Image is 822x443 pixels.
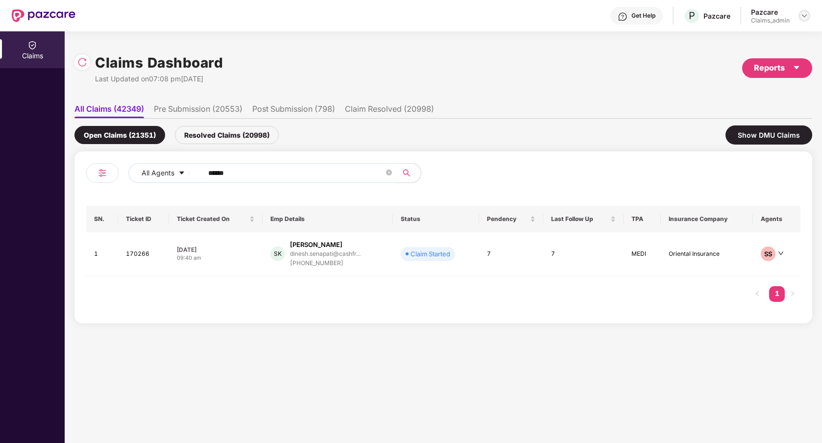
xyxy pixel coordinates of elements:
[386,170,392,175] span: close-circle
[177,215,247,223] span: Ticket Created On
[118,232,169,276] td: 170266
[128,163,206,183] button: All Agentscaret-down
[631,12,655,20] div: Get Help
[397,163,421,183] button: search
[761,246,775,261] div: SS
[12,9,75,22] img: New Pazcare Logo
[95,52,223,74] h1: Claims Dashboard
[661,206,752,232] th: Insurance Company
[753,206,800,232] th: Agents
[175,126,279,144] div: Resolved Claims (20998)
[270,246,285,261] div: SK
[778,250,784,256] span: down
[290,250,361,257] div: dinesh.senapati@cashfr...
[154,104,242,118] li: Pre Submission (20553)
[177,246,255,254] div: [DATE]
[785,286,800,302] li: Next Page
[290,240,342,249] div: [PERSON_NAME]
[749,286,765,302] button: left
[74,126,165,144] div: Open Claims (21351)
[263,206,393,232] th: Emp Details
[793,64,800,72] span: caret-down
[487,215,529,223] span: Pendency
[290,259,361,268] div: [PHONE_NUMBER]
[178,170,185,177] span: caret-down
[397,169,416,177] span: search
[769,286,785,301] a: 1
[689,10,695,22] span: P
[77,57,87,67] img: svg+xml;base64,PHN2ZyBpZD0iUmVsb2FkLTMyeDMyIiB4bWxucz0iaHR0cDovL3d3dy53My5vcmcvMjAwMC9zdmciIHdpZH...
[551,215,608,223] span: Last Follow Up
[411,249,450,259] div: Claim Started
[169,206,263,232] th: Ticket Created On
[618,12,628,22] img: svg+xml;base64,PHN2ZyBpZD0iSGVscC0zMngzMiIgeG1sbnM9Imh0dHA6Ly93d3cudzMub3JnLzIwMDAvc3ZnIiB3aWR0aD...
[95,74,223,84] div: Last Updated on 07:08 pm[DATE]
[661,232,752,276] td: Oriental Insurance
[751,17,790,25] div: Claims_admin
[624,232,661,276] td: MEDI
[754,291,760,296] span: left
[118,206,169,232] th: Ticket ID
[703,11,730,21] div: Pazcare
[790,291,796,296] span: right
[74,104,144,118] li: All Claims (42349)
[479,232,544,276] td: 7
[97,167,108,179] img: svg+xml;base64,PHN2ZyB4bWxucz0iaHR0cDovL3d3dy53My5vcmcvMjAwMC9zdmciIHdpZHRoPSIyNCIgaGVpZ2h0PSIyNC...
[386,169,392,178] span: close-circle
[27,40,37,50] img: svg+xml;base64,PHN2ZyBpZD0iQ2xhaW0iIHhtbG5zPSJodHRwOi8vd3d3LnczLm9yZy8yMDAwL3N2ZyIgd2lkdGg9IjIwIi...
[749,286,765,302] li: Previous Page
[754,62,800,74] div: Reports
[543,232,624,276] td: 7
[142,168,174,178] span: All Agents
[769,286,785,302] li: 1
[393,206,479,232] th: Status
[543,206,624,232] th: Last Follow Up
[479,206,544,232] th: Pendency
[624,206,661,232] th: TPA
[751,7,790,17] div: Pazcare
[252,104,335,118] li: Post Submission (798)
[86,206,118,232] th: SN.
[800,12,808,20] img: svg+xml;base64,PHN2ZyBpZD0iRHJvcGRvd24tMzJ4MzIiIHhtbG5zPSJodHRwOi8vd3d3LnczLm9yZy8yMDAwL3N2ZyIgd2...
[177,254,255,262] div: 09:40 am
[725,125,812,145] div: Show DMU Claims
[86,232,118,276] td: 1
[785,286,800,302] button: right
[345,104,434,118] li: Claim Resolved (20998)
